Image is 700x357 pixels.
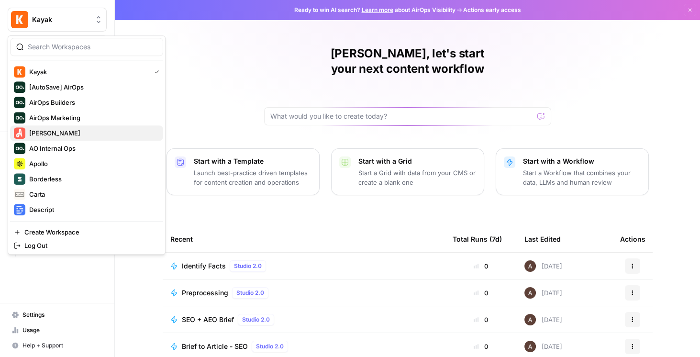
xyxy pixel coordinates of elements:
div: [DATE] [524,314,562,325]
div: Actions [620,226,645,252]
span: Studio 2.0 [242,315,270,324]
img: AirOps Builders Logo [14,97,25,108]
button: Start with a WorkflowStart a Workflow that combines your data, LLMs and human review [496,148,649,195]
img: Angi Logo [14,127,25,139]
span: Borderless [29,174,156,184]
img: AO Internal Ops Logo [14,143,25,154]
div: 0 [453,261,509,271]
span: Kayak [32,15,90,24]
span: Settings [22,311,102,319]
span: Descript [29,205,156,214]
span: Brief to Article - SEO [182,342,248,351]
span: Preprocessing [182,288,228,298]
span: Studio 2.0 [236,289,264,297]
a: PreprocessingStudio 2.0 [170,287,437,299]
div: Recent [170,226,437,252]
img: Descript Logo [14,204,25,215]
img: AirOps Marketing Logo [14,112,25,123]
button: Help + Support [8,338,107,353]
a: Create Workspace [10,225,163,239]
span: Kayak [29,67,147,77]
a: Learn more [362,6,393,13]
div: [DATE] [524,341,562,352]
a: Identify FactsStudio 2.0 [170,260,437,272]
img: Kayak Logo [11,11,28,28]
button: Start with a TemplateLaunch best-practice driven templates for content creation and operations [167,148,320,195]
span: Ready to win AI search? about AirOps Visibility [294,6,456,14]
a: SEO + AEO BriefStudio 2.0 [170,314,437,325]
div: 0 [453,315,509,324]
span: Create Workspace [24,227,156,237]
span: AirOps Builders [29,98,156,107]
p: Launch best-practice driven templates for content creation and operations [194,168,311,187]
div: Last Edited [524,226,561,252]
input: Search Workspaces [28,42,157,52]
p: Start with a Grid [358,156,476,166]
span: Carta [29,190,156,199]
div: [DATE] [524,260,562,272]
img: Borderless Logo [14,173,25,185]
button: Start with a GridStart a Grid with data from your CMS or create a blank one [331,148,484,195]
p: Start with a Workflow [523,156,641,166]
span: AO Internal Ops [29,144,156,153]
img: wtbmvrjo3qvncyiyitl6zoukl9gz [524,341,536,352]
img: [AutoSave] AirOps Logo [14,81,25,93]
input: What would you like to create today? [270,112,533,121]
button: Workspace: Kayak [8,8,107,32]
span: Studio 2.0 [234,262,262,270]
span: Actions early access [463,6,521,14]
span: Identify Facts [182,261,226,271]
span: SEO + AEO Brief [182,315,234,324]
p: Start with a Template [194,156,311,166]
span: [AutoSave] AirOps [29,82,156,92]
img: Carta Logo [14,189,25,200]
img: Kayak Logo [14,66,25,78]
a: Usage [8,323,107,338]
span: Help + Support [22,341,102,350]
span: Studio 2.0 [256,342,284,351]
img: wtbmvrjo3qvncyiyitl6zoukl9gz [524,260,536,272]
h1: [PERSON_NAME], let's start your next content workflow [264,46,551,77]
span: Log Out [24,241,156,250]
img: wtbmvrjo3qvncyiyitl6zoukl9gz [524,314,536,325]
span: [PERSON_NAME] [29,128,156,138]
div: Total Runs (7d) [453,226,502,252]
div: Workspace: Kayak [8,35,166,255]
p: Start a Grid with data from your CMS or create a blank one [358,168,476,187]
div: 0 [453,342,509,351]
a: Settings [8,307,107,323]
a: Brief to Article - SEOStudio 2.0 [170,341,437,352]
div: 0 [453,288,509,298]
img: Apollo Logo [14,158,25,169]
div: [DATE] [524,287,562,299]
p: Start a Workflow that combines your data, LLMs and human review [523,168,641,187]
span: Apollo [29,159,156,168]
img: wtbmvrjo3qvncyiyitl6zoukl9gz [524,287,536,299]
a: Log Out [10,239,163,252]
span: Usage [22,326,102,335]
span: AirOps Marketing [29,113,156,123]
